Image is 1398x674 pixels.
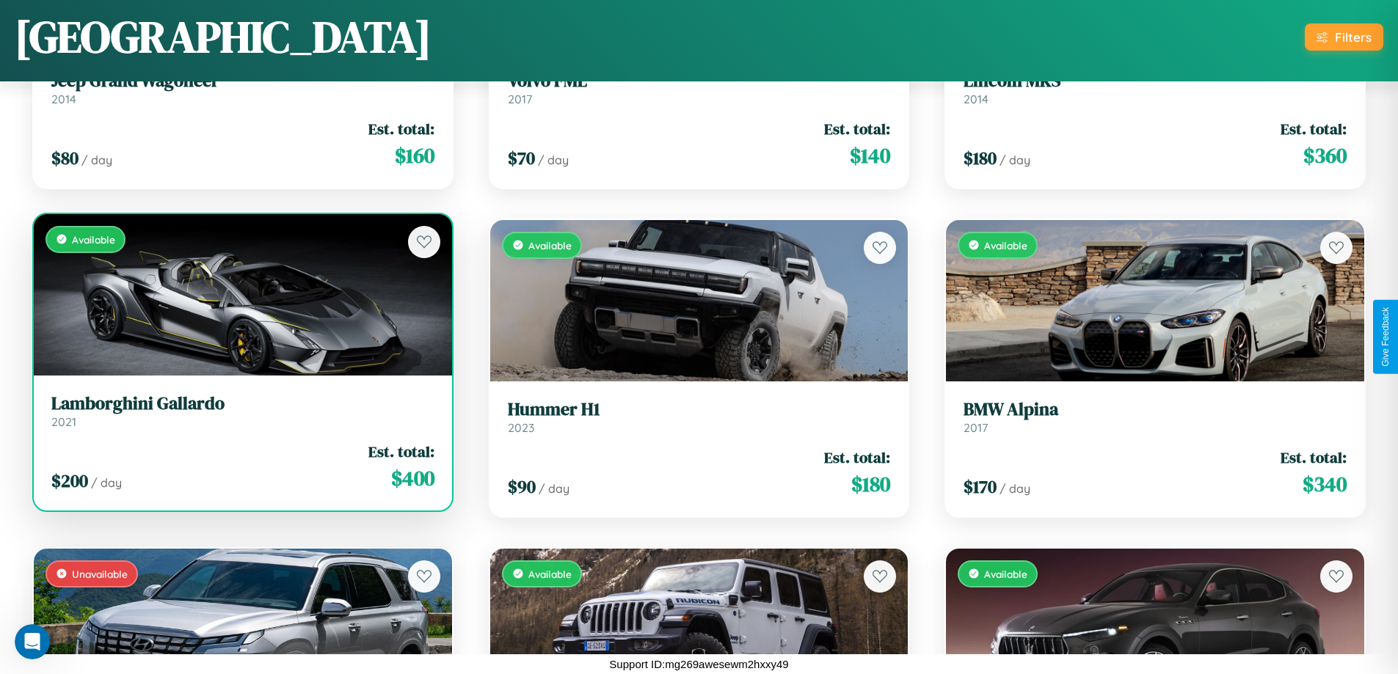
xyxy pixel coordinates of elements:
span: Available [528,239,572,252]
a: Jeep Grand Wagoneer2014 [51,70,434,106]
span: $ 200 [51,469,88,493]
span: Est. total: [1281,447,1347,468]
span: $ 70 [508,146,535,170]
span: $ 400 [391,464,434,493]
button: Filters [1305,23,1383,51]
span: Available [528,568,572,580]
p: Support ID: mg269awesewm2hxxy49 [609,654,788,674]
a: BMW Alpina2017 [964,399,1347,435]
span: $ 160 [395,141,434,170]
span: Unavailable [72,568,128,580]
a: Hummer H12023 [508,399,891,435]
span: Est. total: [1281,118,1347,139]
div: Give Feedback [1380,307,1391,367]
span: / day [539,481,569,496]
span: Est. total: [824,447,890,468]
span: $ 170 [964,475,997,499]
h3: Lincoln MKS [964,70,1347,92]
span: / day [91,475,122,490]
h3: Volvo FML [508,70,891,92]
span: Available [984,239,1027,252]
h3: Jeep Grand Wagoneer [51,70,434,92]
a: Lamborghini Gallardo2021 [51,393,434,429]
span: Available [72,233,115,246]
span: Est. total: [368,118,434,139]
span: 2017 [964,420,988,435]
span: $ 80 [51,146,79,170]
span: $ 180 [964,146,997,170]
h3: Lamborghini Gallardo [51,393,434,414]
span: 2014 [51,92,76,106]
span: / day [538,153,569,167]
span: $ 360 [1303,141,1347,170]
span: $ 90 [508,475,536,499]
span: $ 340 [1303,469,1347,499]
h1: [GEOGRAPHIC_DATA] [15,7,432,67]
h3: BMW Alpina [964,399,1347,420]
span: $ 140 [850,141,890,170]
span: / day [81,153,112,167]
a: Volvo FML2017 [508,70,891,106]
span: 2021 [51,414,76,429]
h3: Hummer H1 [508,399,891,420]
span: Est. total: [824,118,890,139]
span: $ 180 [851,469,890,499]
span: Est. total: [368,441,434,462]
iframe: Intercom live chat [15,624,50,659]
span: 2017 [508,92,532,106]
a: Lincoln MKS2014 [964,70,1347,106]
span: 2023 [508,420,534,435]
span: / day [1000,481,1030,496]
span: 2014 [964,92,989,106]
div: Filters [1335,29,1372,45]
span: / day [1000,153,1030,167]
span: Available [984,568,1027,580]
